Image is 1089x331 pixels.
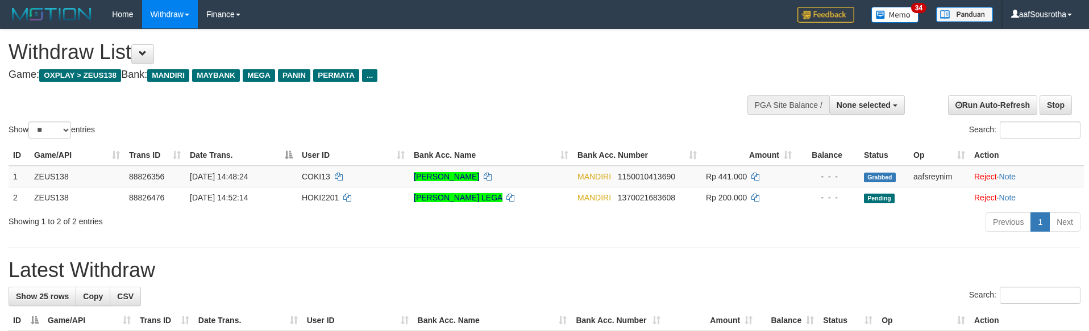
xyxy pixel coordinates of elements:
a: Next [1049,212,1080,232]
img: Button%20Memo.svg [871,7,919,23]
h1: Withdraw List [9,41,714,64]
span: Copy 1370021683608 to clipboard [618,193,675,202]
th: Action [970,310,1080,331]
span: CSV [117,292,134,301]
img: Feedback.jpg [797,7,854,23]
th: Op: activate to sort column ascending [909,145,970,166]
td: · [970,187,1084,208]
a: CSV [110,287,141,306]
th: Amount: activate to sort column ascending [665,310,757,331]
th: ID [9,145,30,166]
span: 88826476 [129,193,164,202]
span: Grabbed [864,173,896,182]
a: Run Auto-Refresh [948,95,1037,115]
th: Status [859,145,909,166]
td: 1 [9,166,30,187]
th: Date Trans.: activate to sort column descending [185,145,297,166]
th: Date Trans.: activate to sort column ascending [194,310,302,331]
th: Trans ID: activate to sort column ascending [135,310,194,331]
span: Rp 441.000 [706,172,747,181]
span: Copy [83,292,103,301]
span: Pending [864,194,895,203]
a: Note [999,193,1016,202]
div: - - - [801,171,855,182]
th: Bank Acc. Number: activate to sort column ascending [573,145,701,166]
span: Show 25 rows [16,292,69,301]
span: MAYBANK [192,69,240,82]
h1: Latest Withdraw [9,259,1080,282]
span: [DATE] 14:52:14 [190,193,248,202]
a: [PERSON_NAME] LEGA [414,193,502,202]
a: 1 [1030,212,1050,232]
span: MANDIRI [577,172,611,181]
a: Show 25 rows [9,287,76,306]
span: MANDIRI [147,69,189,82]
th: Game/API: activate to sort column ascending [43,310,135,331]
label: Search: [969,287,1080,304]
td: ZEUS138 [30,187,124,208]
span: ... [362,69,377,82]
th: Bank Acc. Number: activate to sort column ascending [571,310,665,331]
a: Note [999,172,1016,181]
div: Showing 1 to 2 of 2 entries [9,211,445,227]
th: Status: activate to sort column ascending [818,310,877,331]
th: Op: activate to sort column ascending [877,310,970,331]
div: - - - [801,192,855,203]
th: Bank Acc. Name: activate to sort column ascending [409,145,573,166]
span: OXPLAY > ZEUS138 [39,69,121,82]
span: None selected [837,100,891,110]
span: PERMATA [313,69,359,82]
a: Reject [974,172,997,181]
th: Balance [796,145,859,166]
th: Game/API: activate to sort column ascending [30,145,124,166]
th: Bank Acc. Name: activate to sort column ascending [413,310,572,331]
span: HOKI2201 [302,193,339,202]
span: Rp 200.000 [706,193,747,202]
h4: Game: Bank: [9,69,714,81]
a: Stop [1040,95,1072,115]
th: Action [970,145,1084,166]
img: panduan.png [936,7,993,22]
th: User ID: activate to sort column ascending [297,145,409,166]
a: Previous [986,212,1031,232]
span: Copy 1150010413690 to clipboard [618,172,675,181]
td: aafsreynim [909,166,970,187]
input: Search: [1000,121,1080,139]
th: User ID: activate to sort column ascending [302,310,413,331]
button: None selected [829,95,905,115]
input: Search: [1000,287,1080,304]
img: MOTION_logo.png [9,6,95,23]
th: Amount: activate to sort column ascending [701,145,796,166]
span: [DATE] 14:48:24 [190,172,248,181]
label: Show entries [9,121,95,139]
span: MEGA [243,69,275,82]
select: Showentries [28,121,71,139]
span: COKI13 [302,172,330,181]
td: ZEUS138 [30,166,124,187]
a: Copy [76,287,110,306]
div: PGA Site Balance / [747,95,829,115]
span: PANIN [278,69,310,82]
span: 88826356 [129,172,164,181]
th: ID: activate to sort column descending [9,310,43,331]
a: Reject [974,193,997,202]
span: MANDIRI [577,193,611,202]
td: 2 [9,187,30,208]
span: 34 [911,3,926,13]
th: Trans ID: activate to sort column ascending [124,145,185,166]
th: Balance: activate to sort column ascending [757,310,818,331]
a: [PERSON_NAME] [414,172,479,181]
td: · [970,166,1084,187]
label: Search: [969,121,1080,139]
